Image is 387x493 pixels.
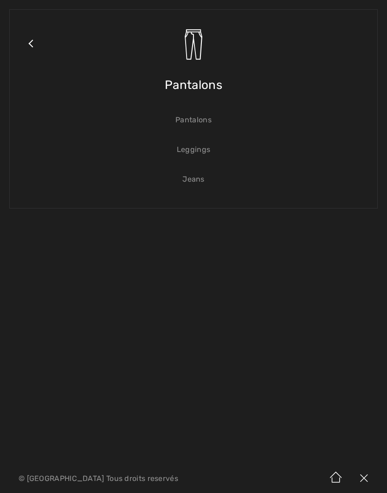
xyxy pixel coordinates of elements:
[19,475,228,482] p: © [GEOGRAPHIC_DATA] Tous droits reservés
[322,464,350,493] img: Accueil
[165,69,222,101] span: Pantalons
[19,110,368,130] a: Pantalons
[21,6,40,15] span: Aide
[19,169,368,190] a: Jeans
[350,464,378,493] img: X
[19,139,368,160] a: Leggings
